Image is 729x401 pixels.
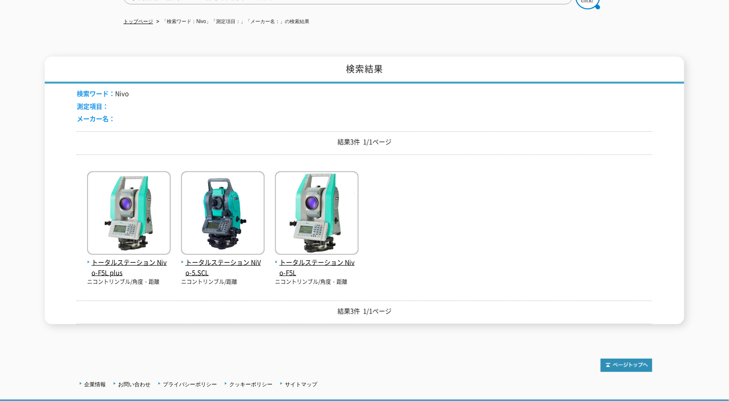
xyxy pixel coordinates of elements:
span: メーカー名： [77,114,115,123]
li: Nivo [77,89,129,99]
a: トータルステーション NiVo-5.SCL [181,247,265,278]
span: トータルステーション Nivo-F5L [275,257,359,278]
img: Nivo-F5L plus [87,171,171,257]
img: Nivo-F5L [275,171,359,257]
a: トータルステーション Nivo-F5L plus [87,247,171,278]
h1: 検索結果 [45,57,684,84]
p: 結果3件 1/1ページ [77,137,652,147]
a: プライバシーポリシー [163,381,217,387]
a: サイトマップ [285,381,317,387]
p: 結果3件 1/1ページ [77,306,652,316]
a: 企業情報 [84,381,106,387]
p: ニコントリンブル/角度・距離 [87,278,171,286]
span: トータルステーション Nivo-F5L plus [87,257,171,278]
span: 検索ワード： [77,89,115,98]
p: ニコントリンブル/角度・距離 [275,278,359,286]
img: NiVo-5.SCL [181,171,265,257]
a: トータルステーション Nivo-F5L [275,247,359,278]
a: クッキーポリシー [229,381,273,387]
p: ニコントリンブル/距離 [181,278,265,286]
a: お問い合わせ [118,381,151,387]
img: トップページへ [601,359,652,372]
span: 測定項目： [77,101,109,111]
a: トップページ [123,19,153,24]
span: トータルステーション NiVo-5.SCL [181,257,265,278]
li: 「検索ワード：Nivo」「測定項目：」「メーカー名：」の検索結果 [154,17,309,27]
